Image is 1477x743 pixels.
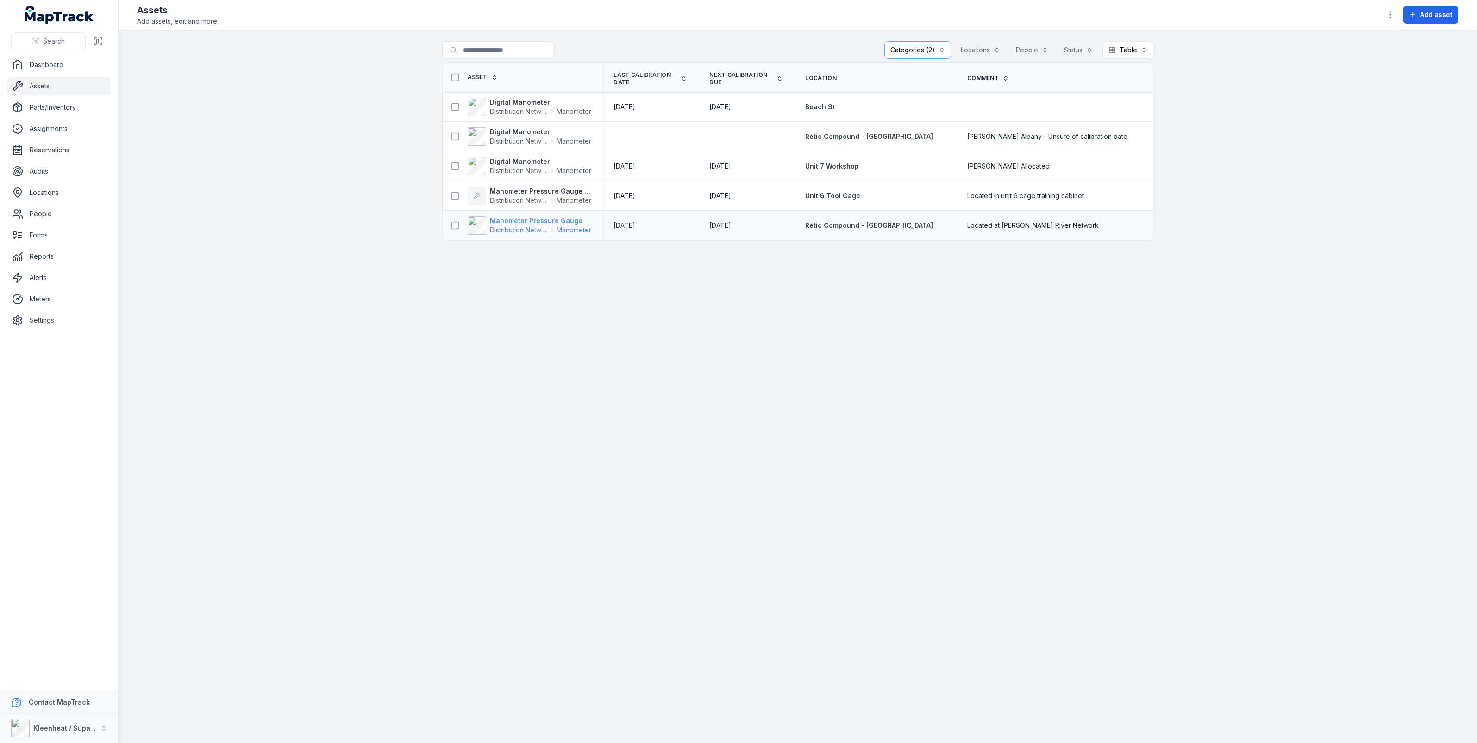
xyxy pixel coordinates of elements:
a: Forms [7,226,111,244]
a: Retic Compound - [GEOGRAPHIC_DATA] [805,132,933,141]
span: Location [805,75,836,82]
button: Add asset [1403,6,1458,24]
a: Next Calibration Due [709,71,783,86]
span: [PERSON_NAME] Albany - Unsure of calibration date [967,132,1127,141]
a: Locations [7,183,111,202]
span: Manometer [557,137,591,146]
span: [DATE] [613,162,635,170]
span: Located in unit 6 cage training cabinet [967,191,1084,200]
span: Unit 6 Tool Cage [805,192,860,200]
span: [DATE] [613,221,635,229]
strong: Manometer Pressure Gauge [490,216,591,225]
strong: Digital Manometer [490,98,591,107]
span: Manometer [557,196,591,205]
span: [DATE] [709,162,731,170]
a: Manometer Pressure Gauge 0-700kPaDistribution Networks EquipmentManometer [468,187,591,205]
span: [DATE] [709,221,731,229]
button: Search [11,32,86,50]
a: Comment [967,75,1009,82]
a: Audits [7,162,111,181]
span: Manometer [557,166,591,175]
span: Retic Compound - [GEOGRAPHIC_DATA] [805,221,933,229]
a: Retic Compound - [GEOGRAPHIC_DATA] [805,221,933,230]
span: Last Calibration Date [613,71,677,86]
a: Dashboard [7,56,111,74]
span: Asset [468,74,488,81]
strong: Kleenheat / Supagas [33,724,102,732]
time: 19/09/2026, 12:00:00 am [709,102,731,112]
a: Digital ManometerDistribution Networks EquipmentManometer [468,157,591,175]
a: Digital ManometerDistribution Networks EquipmentManometer [468,98,591,116]
a: Settings [7,311,111,330]
span: Next Calibration Due [709,71,773,86]
a: Reservations [7,141,111,159]
span: Distribution Networks Equipment [490,166,547,175]
span: [DATE] [613,192,635,200]
strong: Manometer Pressure Gauge 0-700kPa [490,187,591,196]
time: 18/06/2025, 12:00:00 am [613,221,635,230]
a: Digital ManometerDistribution Networks EquipmentManometer [468,127,591,146]
a: Asset [468,74,498,81]
strong: Digital Manometer [490,157,591,166]
span: [DATE] [709,103,731,111]
span: Beach St [805,103,835,111]
a: Reports [7,247,111,266]
a: Last Calibration Date [613,71,687,86]
span: [DATE] [709,192,731,200]
a: Alerts [7,268,111,287]
a: Parts/Inventory [7,98,111,117]
time: 12/02/2026, 12:00:00 am [709,162,731,171]
a: People [7,205,111,223]
span: Manometer [557,225,591,235]
span: Distribution Networks Equipment [490,107,547,116]
span: Located at [PERSON_NAME] River Network [967,221,1099,230]
a: Manometer Pressure GaugeDistribution Networks EquipmentManometer [468,216,591,235]
h2: Assets [137,4,219,17]
button: Status [1058,41,1099,59]
button: Table [1102,41,1153,59]
span: [DATE] [613,103,635,111]
time: 28/07/2026, 12:00:00 am [709,191,731,200]
span: Add asset [1420,10,1452,19]
span: [PERSON_NAME] Allocated [967,162,1050,171]
strong: Contact MapTrack [29,698,90,706]
a: Meters [7,290,111,308]
time: 18/06/2026, 12:00:00 am [709,221,731,230]
span: Distribution Networks Equipment [490,137,547,146]
time: 19/09/2025, 12:00:00 am [613,102,635,112]
a: Assets [7,77,111,95]
span: Add assets, edit and more. [137,17,219,26]
strong: Digital Manometer [490,127,591,137]
time: 12/02/2025, 12:00:00 am [613,162,635,171]
time: 28/07/2025, 12:00:00 am [613,191,635,200]
button: People [1010,41,1054,59]
a: Unit 7 Workshop [805,162,859,171]
a: Beach St [805,102,835,112]
span: Distribution Networks Equipment [490,225,547,235]
a: Assignments [7,119,111,138]
span: Distribution Networks Equipment [490,196,547,205]
span: Retic Compound - [GEOGRAPHIC_DATA] [805,132,933,140]
span: Unit 7 Workshop [805,162,859,170]
span: Comment [967,75,999,82]
span: Manometer [557,107,591,116]
a: Unit 6 Tool Cage [805,191,860,200]
span: Search [43,37,65,46]
a: MapTrack [25,6,94,24]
